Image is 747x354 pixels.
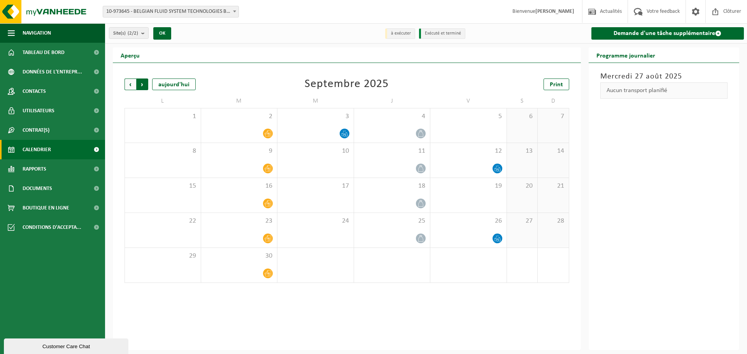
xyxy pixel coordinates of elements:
span: Boutique en ligne [23,198,69,218]
span: 10-973645 - BELGIAN FLUID SYSTEM TECHNOLOGIES BVBA / SWAGELOK - GROOT-BIJGAARDEN [103,6,238,17]
button: Site(s)(2/2) [109,27,149,39]
span: 18 [358,182,426,190]
h2: Programme journalier [589,47,663,63]
a: Print [544,78,569,90]
iframe: chat widget [4,337,130,354]
span: 1 [129,112,197,121]
li: à exécuter [385,28,415,39]
span: 19 [434,182,503,190]
td: M [201,94,278,108]
span: 25 [358,217,426,225]
span: 21 [542,182,565,190]
span: Tableau de bord [23,43,65,62]
span: Calendrier [23,140,51,159]
div: Septembre 2025 [305,78,389,90]
span: Site(s) [113,28,138,39]
span: 27 [511,217,534,225]
a: Demande d'une tâche supplémentaire [591,27,744,40]
strong: [PERSON_NAME] [535,9,574,14]
span: 10-973645 - BELGIAN FLUID SYSTEM TECHNOLOGIES BVBA / SWAGELOK - GROOT-BIJGAARDEN [103,6,239,17]
span: 3 [281,112,350,121]
div: aujourd'hui [152,78,196,90]
td: V [430,94,507,108]
span: 26 [434,217,503,225]
span: 29 [129,252,197,260]
span: 28 [542,217,565,225]
span: 8 [129,147,197,155]
span: 10 [281,147,350,155]
span: Documents [23,179,52,198]
span: 15 [129,182,197,190]
span: 30 [205,252,274,260]
span: 2 [205,112,274,121]
span: 13 [511,147,534,155]
span: Print [550,82,563,88]
span: Conditions d'accepta... [23,218,81,237]
span: 7 [542,112,565,121]
td: M [277,94,354,108]
span: 16 [205,182,274,190]
span: 24 [281,217,350,225]
td: L [124,94,201,108]
span: Suivant [137,78,148,90]
span: 12 [434,147,503,155]
span: Contrat(s) [23,120,49,140]
span: Précédent [124,78,136,90]
td: S [507,94,538,108]
td: J [354,94,431,108]
li: Exécuté et terminé [419,28,465,39]
div: Aucun transport planifié [600,82,728,99]
button: OK [153,27,171,40]
h2: Aperçu [113,47,147,63]
span: 5 [434,112,503,121]
span: Navigation [23,23,51,43]
span: 11 [358,147,426,155]
span: 17 [281,182,350,190]
span: Rapports [23,159,46,179]
span: 14 [542,147,565,155]
h3: Mercredi 27 août 2025 [600,71,728,82]
span: 22 [129,217,197,225]
span: Contacts [23,82,46,101]
span: Utilisateurs [23,101,54,120]
td: D [538,94,569,108]
count: (2/2) [128,31,138,36]
span: 4 [358,112,426,121]
span: 9 [205,147,274,155]
span: Données de l'entrepr... [23,62,82,82]
span: 6 [511,112,534,121]
span: 23 [205,217,274,225]
span: 20 [511,182,534,190]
